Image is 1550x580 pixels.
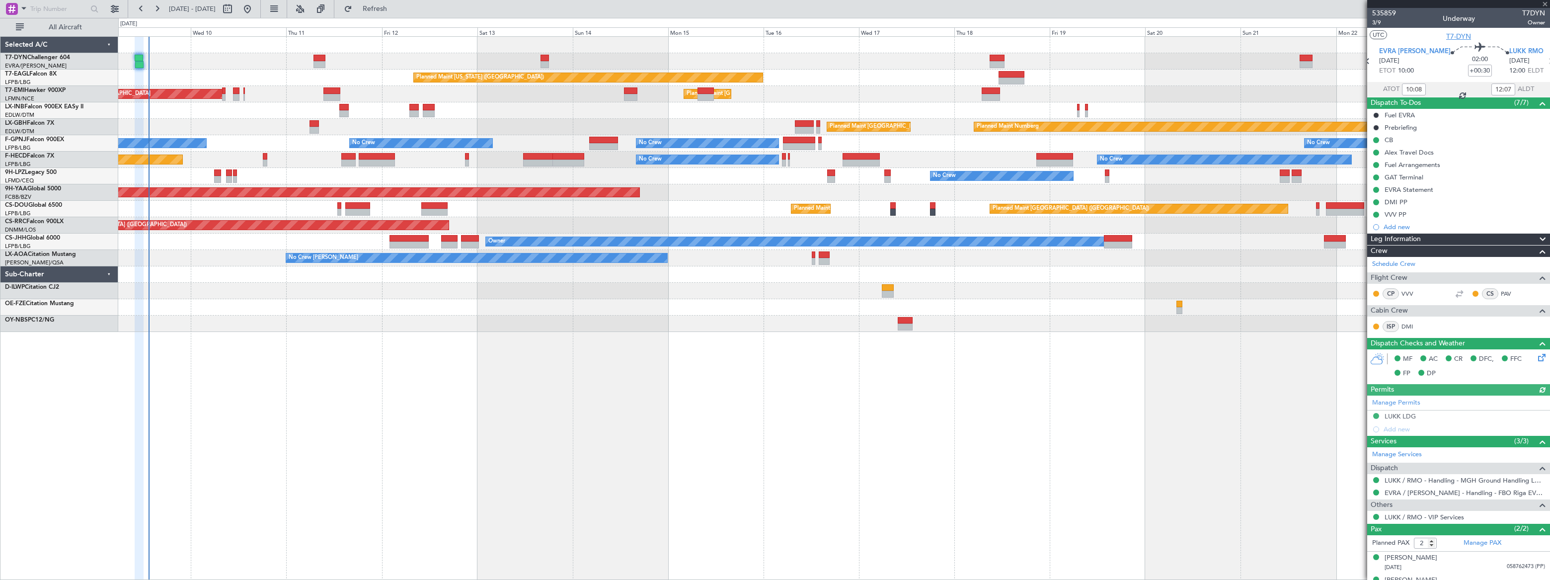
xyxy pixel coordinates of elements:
[1383,288,1399,299] div: CP
[5,137,64,143] a: F-GPNJFalcon 900EX
[5,169,57,175] a: 9H-LPZLegacy 500
[169,4,216,13] span: [DATE] - [DATE]
[1371,499,1393,511] span: Others
[1383,84,1399,94] span: ATOT
[1385,564,1401,571] span: [DATE]
[5,120,54,126] a: LX-GBHFalcon 7X
[5,202,28,208] span: CS-DOU
[1383,321,1399,332] div: ISP
[1379,56,1399,66] span: [DATE]
[1385,111,1415,119] div: Fuel EVRA
[1401,322,1424,331] a: DMI
[639,152,662,167] div: No Crew
[354,5,396,12] span: Refresh
[11,19,108,35] button: All Aircraft
[1464,538,1501,548] a: Manage PAX
[120,20,137,28] div: [DATE]
[339,1,399,17] button: Refresh
[5,301,74,307] a: OE-FZECitation Mustang
[5,87,66,93] a: T7-EMIHawker 900XP
[1372,8,1396,18] span: 535859
[5,259,64,266] a: [PERSON_NAME]/QSA
[1370,30,1387,39] button: UTC
[5,284,25,290] span: D-ILWP
[1371,524,1382,535] span: Pax
[5,95,34,102] a: LFMN/NCE
[1307,136,1330,151] div: No Crew
[1385,210,1406,219] div: VVV PP
[5,111,34,119] a: EDLW/DTM
[1371,234,1421,245] span: Leg Information
[1371,338,1465,349] span: Dispatch Checks and Weather
[954,27,1050,36] div: Thu 18
[1528,66,1544,76] span: ELDT
[1403,369,1410,379] span: FP
[382,27,477,36] div: Fri 12
[1385,148,1434,157] div: Alex Travel Docs
[5,243,31,250] a: LFPB/LBG
[5,144,31,152] a: LFPB/LBG
[5,128,34,135] a: EDLW/DTM
[5,153,27,159] span: F-HECD
[5,301,26,307] span: OE-FZE
[1501,289,1523,298] a: PAV
[477,27,573,36] div: Sat 13
[5,251,28,257] span: LX-AOA
[5,202,62,208] a: CS-DOUGlobal 6500
[1446,31,1471,42] span: T7-DYN
[5,235,26,241] span: CS-JHH
[1385,173,1423,181] div: GAT Terminal
[1514,523,1529,534] span: (2/2)
[1371,436,1396,447] span: Services
[1514,97,1529,108] span: (7/7)
[1379,66,1395,76] span: ETOT
[1336,27,1432,36] div: Mon 22
[5,219,26,225] span: CS-RRC
[488,234,505,249] div: Owner
[1472,55,1488,65] span: 02:00
[5,251,76,257] a: LX-AOACitation Mustang
[1371,97,1421,109] span: Dispatch To-Dos
[416,70,544,85] div: Planned Maint [US_STATE] ([GEOGRAPHIC_DATA])
[1385,513,1464,521] a: LUKK / RMO - VIP Services
[1398,66,1414,76] span: 10:00
[5,219,64,225] a: CS-RRCFalcon 900LX
[95,27,191,36] div: Tue 9
[1522,18,1545,27] span: Owner
[5,71,57,77] a: T7-EAGLFalcon 8X
[1371,463,1398,474] span: Dispatch
[5,153,54,159] a: F-HECDFalcon 7X
[993,201,1149,216] div: Planned Maint [GEOGRAPHIC_DATA] ([GEOGRAPHIC_DATA])
[1522,8,1545,18] span: T7DYN
[26,24,105,31] span: All Aircraft
[933,168,956,183] div: No Crew
[352,136,375,151] div: No Crew
[1454,354,1463,364] span: CR
[1371,272,1407,284] span: Flight Crew
[1518,84,1534,94] span: ALDT
[5,284,59,290] a: D-ILWPCitation CJ2
[1371,305,1408,317] span: Cabin Crew
[639,136,662,151] div: No Crew
[1385,198,1407,206] div: DMI PP
[286,27,382,36] div: Thu 11
[830,119,986,134] div: Planned Maint [GEOGRAPHIC_DATA] ([GEOGRAPHIC_DATA])
[1482,288,1498,299] div: CS
[5,169,25,175] span: 9H-LPZ
[1385,553,1437,563] div: [PERSON_NAME]
[1379,47,1451,57] span: EVRA [PERSON_NAME]
[1385,185,1433,194] div: EVRA Statement
[5,71,29,77] span: T7-EAGL
[1385,136,1393,144] div: CB
[1372,259,1415,269] a: Schedule Crew
[5,79,31,86] a: LFPB/LBG
[5,104,83,110] a: LX-INBFalcon 900EX EASy II
[977,119,1039,134] div: Planned Maint Nurnberg
[1100,152,1123,167] div: No Crew
[5,210,31,217] a: LFPB/LBG
[1509,47,1544,57] span: LUKK RMO
[1509,66,1525,76] span: 12:00
[289,250,358,265] div: No Crew [PERSON_NAME]
[191,27,286,36] div: Wed 10
[5,186,27,192] span: 9H-YAA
